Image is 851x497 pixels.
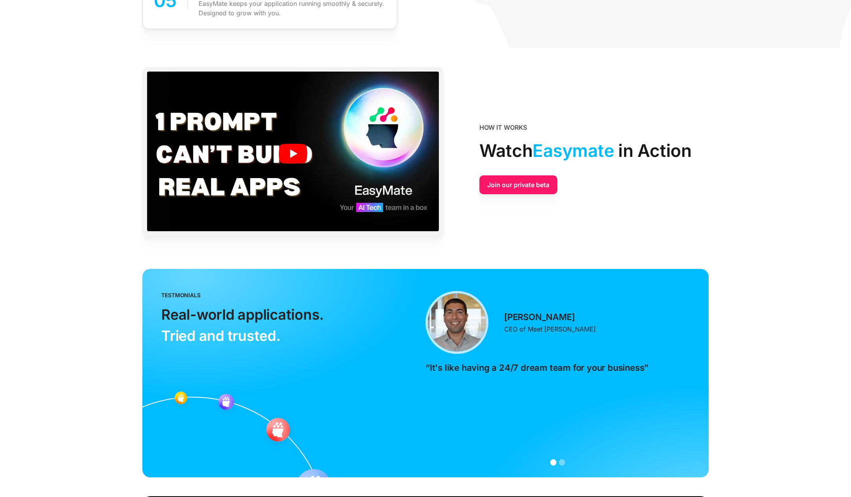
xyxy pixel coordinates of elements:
[479,137,692,164] div: Watch
[161,291,201,299] div: testmonials
[532,137,614,164] span: Easymate
[550,459,556,466] div: Show slide 1 of 2
[504,311,575,323] p: [PERSON_NAME]
[161,327,280,344] span: Tried and trusted.
[559,459,565,466] div: Show slide 2 of 2
[161,304,324,346] div: Real-world applications. ‍
[425,291,690,455] div: carousel
[425,291,690,455] div: 1 of 2
[618,137,692,164] span: in Action
[425,362,648,374] p: “It's like having a 24/7 dream team for your business”
[504,324,596,334] p: CEO of Meet [PERSON_NAME]
[479,175,557,194] a: Join our private beta
[479,123,527,132] div: HOW IT WORKS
